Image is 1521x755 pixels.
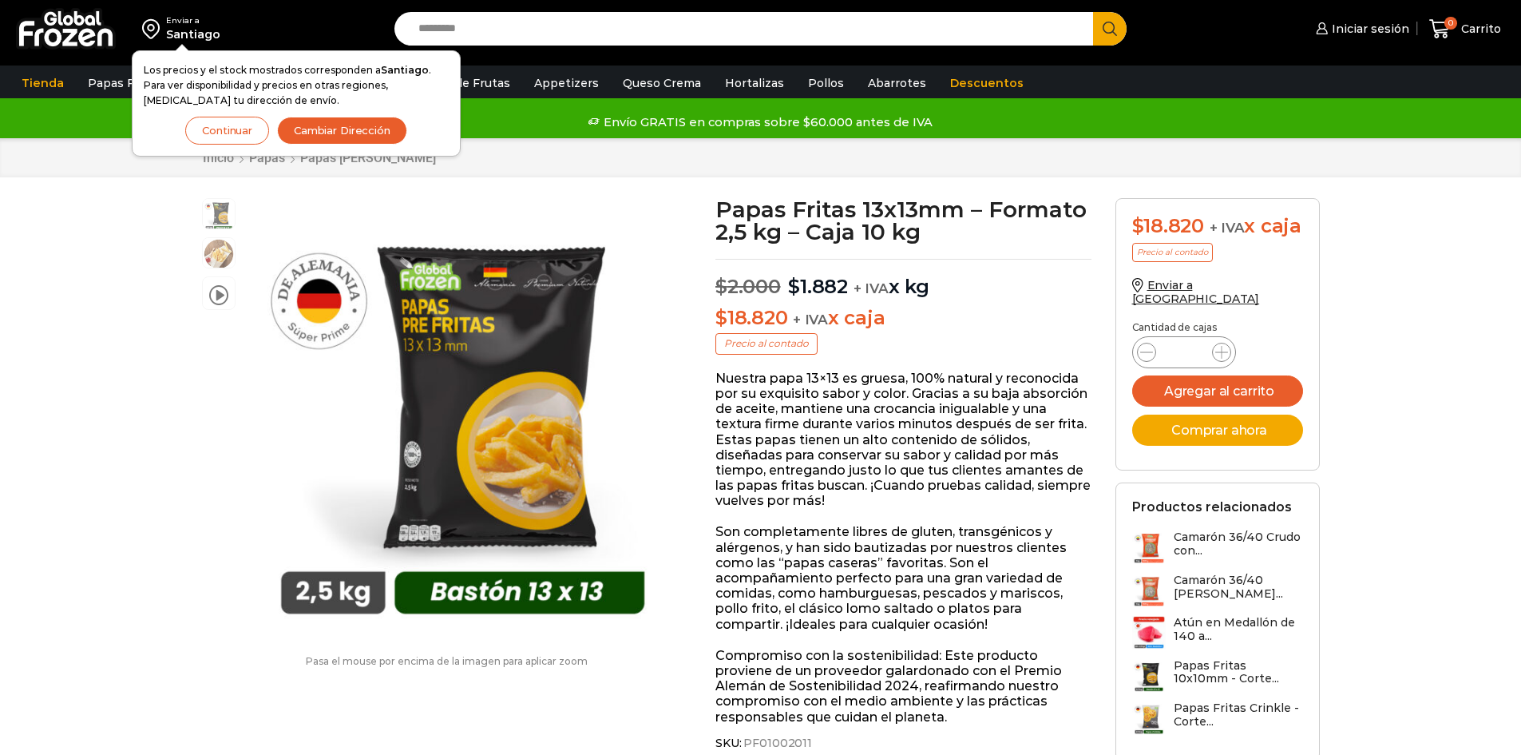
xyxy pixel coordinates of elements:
button: Comprar ahora [1132,415,1303,446]
span: $ [1132,214,1144,237]
img: address-field-icon.svg [142,15,166,42]
a: Papas Fritas Crinkle - Corte... [1132,701,1303,736]
p: Precio al contado [715,333,818,354]
a: Papas Fritas [80,68,168,98]
a: Queso Crema [615,68,709,98]
button: Search button [1093,12,1127,46]
h3: Atún en Medallón de 140 a... [1174,616,1303,643]
h3: Camarón 36/40 Crudo con... [1174,530,1303,558]
button: Continuar [185,117,269,145]
span: SKU: [715,737,1091,750]
span: 13-x-13-2kg [203,199,235,231]
h2: Productos relacionados [1132,499,1292,515]
a: Appetizers [526,68,607,98]
p: Nuestra papa 13×13 es gruesa, 100% natural y reconocida por su exquisito sabor y color. Gracias a... [715,371,1091,509]
p: Son completamente libres de gluten, transgénicos y alérgenos, y han sido bautizadas por nuestros ... [715,524,1091,631]
a: Iniciar sesión [1312,13,1409,45]
a: Descuentos [942,68,1032,98]
bdi: 2.000 [715,275,781,298]
bdi: 18.820 [715,306,787,329]
a: Camarón 36/40 [PERSON_NAME]... [1132,574,1303,608]
span: $ [715,275,727,298]
span: Carrito [1457,21,1501,37]
p: Cantidad de cajas [1132,322,1303,333]
a: Pollos [800,68,852,98]
h3: Papas Fritas Crinkle - Corte... [1174,701,1303,729]
span: $ [788,275,800,298]
p: x caja [715,307,1091,330]
strong: Santiago [381,64,429,76]
button: Agregar al carrito [1132,376,1303,407]
a: Abarrotes [860,68,934,98]
a: Pulpa de Frutas [410,68,518,98]
p: Compromiso con la sostenibilidad: Este producto proviene de un proveedor galardonado con el Premi... [715,648,1091,725]
p: Los precios y el stock mostrados corresponden a . Para ver disponibilidad y precios en otras regi... [144,62,449,109]
div: Enviar a [166,15,220,26]
h3: Camarón 36/40 [PERSON_NAME]... [1174,574,1303,601]
p: Pasa el mouse por encima de la imagen para aplicar zoom [202,656,692,667]
span: + IVA [793,312,828,328]
span: PF01002011 [741,737,812,750]
span: + IVA [1210,220,1245,236]
input: Product quantity [1169,341,1199,364]
span: 0 [1444,17,1457,30]
a: Papas [248,150,286,165]
p: x kg [715,259,1091,299]
span: Iniciar sesión [1328,21,1409,37]
div: x caja [1132,215,1303,238]
a: Papas Fritas 10x10mm - Corte... [1132,659,1303,693]
a: Papas [PERSON_NAME] [299,150,437,165]
span: + IVA [854,280,889,296]
span: $ [715,306,727,329]
a: Atún en Medallón de 140 a... [1132,616,1303,650]
span: 13×13 [203,238,235,270]
nav: Breadcrumb [202,150,437,165]
bdi: 18.820 [1132,214,1204,237]
div: Santiago [166,26,220,42]
a: 0 Carrito [1425,10,1505,48]
p: Precio al contado [1132,243,1213,262]
a: Camarón 36/40 Crudo con... [1132,530,1303,565]
a: Tienda [14,68,72,98]
a: Inicio [202,150,235,165]
h1: Papas Fritas 13x13mm – Formato 2,5 kg – Caja 10 kg [715,198,1091,243]
h3: Papas Fritas 10x10mm - Corte... [1174,659,1303,686]
bdi: 1.882 [788,275,848,298]
button: Cambiar Dirección [277,117,407,145]
a: Enviar a [GEOGRAPHIC_DATA] [1132,278,1260,306]
a: Hortalizas [717,68,792,98]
